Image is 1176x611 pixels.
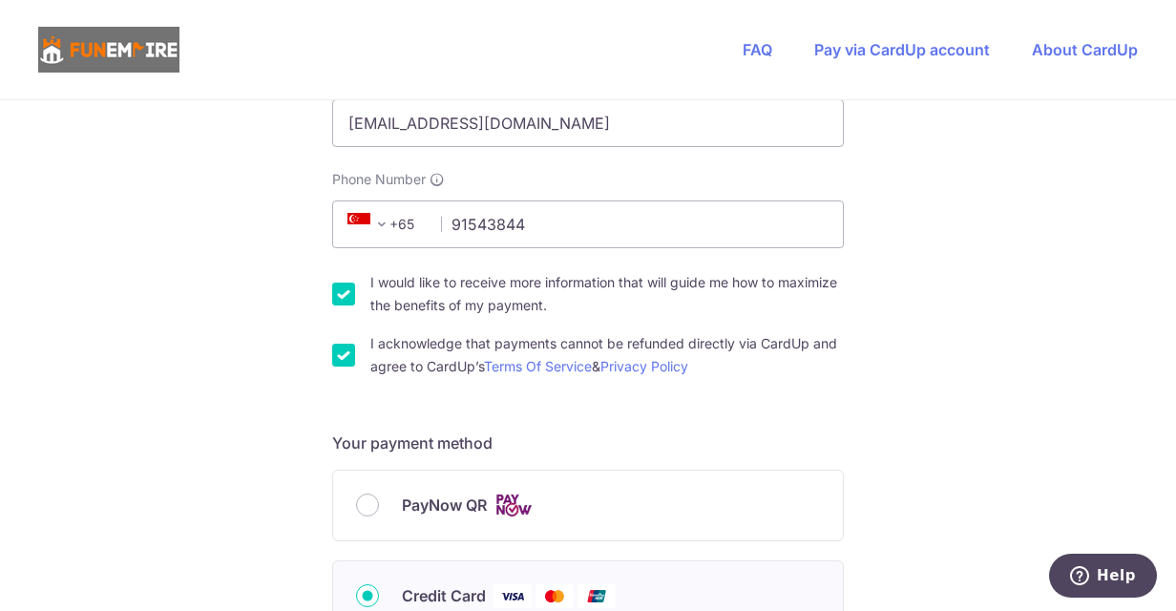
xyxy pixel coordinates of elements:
img: Union Pay [577,584,616,608]
a: Pay via CardUp account [814,40,990,59]
div: Credit Card Visa Mastercard Union Pay [356,584,820,608]
span: +65 [342,213,428,236]
a: Terms Of Service [484,358,592,374]
label: I acknowledge that payments cannot be refunded directly via CardUp and agree to CardUp’s & [370,332,844,378]
span: Credit Card [402,584,486,607]
iframe: Opens a widget where you can find more information [1049,554,1157,601]
img: Cards logo [494,494,533,517]
a: Privacy Policy [600,358,688,374]
a: About CardUp [1032,40,1138,59]
div: PayNow QR Cards logo [356,494,820,517]
img: Visa [493,584,532,608]
span: PayNow QR [402,494,487,516]
span: +65 [347,213,393,236]
label: I would like to receive more information that will guide me how to maximize the benefits of my pa... [370,271,844,317]
input: Email address [332,99,844,147]
h5: Your payment method [332,432,844,454]
a: FAQ [743,40,772,59]
span: Phone Number [332,170,426,189]
img: Mastercard [535,584,574,608]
